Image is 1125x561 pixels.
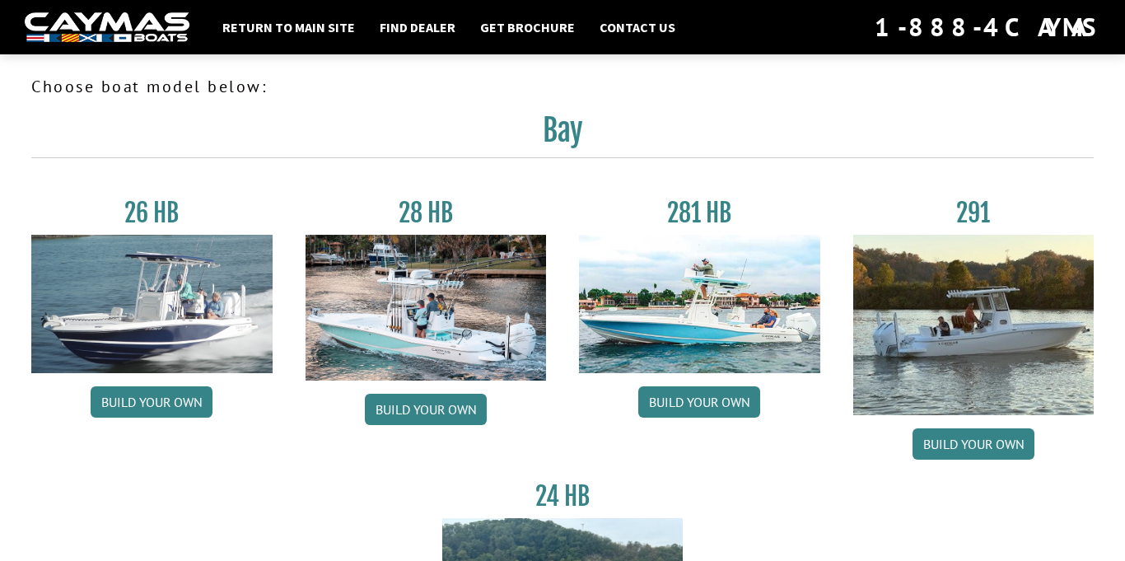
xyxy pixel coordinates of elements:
a: Build your own [913,428,1034,460]
h3: 26 HB [31,198,273,228]
img: 291_Thumbnail.jpg [853,235,1095,415]
div: 1-888-4CAYMAS [875,9,1100,45]
a: Find Dealer [371,16,464,38]
a: Return to main site [214,16,363,38]
img: 28-hb-twin.jpg [579,235,820,373]
img: 26_new_photo_resized.jpg [31,235,273,373]
a: Get Brochure [472,16,583,38]
h3: 291 [853,198,1095,228]
a: Build your own [365,394,487,425]
p: Choose boat model below: [31,74,1094,99]
h3: 24 HB [442,481,684,512]
h2: Bay [31,112,1094,158]
a: Build your own [91,386,212,418]
a: Contact Us [591,16,684,38]
img: 28_hb_thumbnail_for_caymas_connect.jpg [306,235,547,381]
img: white-logo-c9c8dbefe5ff5ceceb0f0178aa75bf4bb51f6bca0971e226c86eb53dfe498488.png [25,12,189,43]
h3: 281 HB [579,198,820,228]
h3: 28 HB [306,198,547,228]
a: Build your own [638,386,760,418]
